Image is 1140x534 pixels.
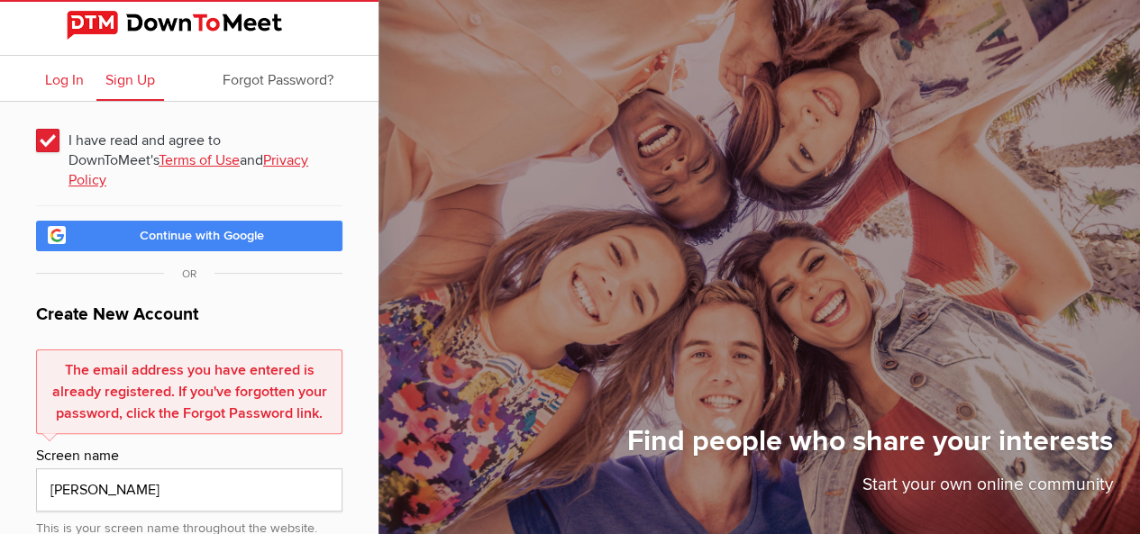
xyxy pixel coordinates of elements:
a: Continue with Google [36,221,342,251]
a: Forgot Password? [214,56,342,101]
span: Log In [45,71,84,89]
span: I have read and agree to DownToMeet's and [36,123,342,156]
span: Forgot Password? [223,71,333,89]
span: Sign Up [105,71,155,89]
span: Continue with Google [140,228,264,243]
a: Sign Up [96,56,164,101]
span: OR [164,267,214,281]
h1: Find people who share your interests [627,423,1113,472]
p: Start your own online community [627,472,1113,507]
a: Log In [36,56,93,101]
input: e.g. John Smith or John S. [36,468,342,511]
a: Terms of Use [159,151,240,169]
div: Screen name [36,445,342,468]
div: The email address you have entered is already registered. If you've forgotten your password, clic... [36,349,342,434]
img: DownToMeet [67,11,312,40]
h1: Create New Account [36,302,342,339]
